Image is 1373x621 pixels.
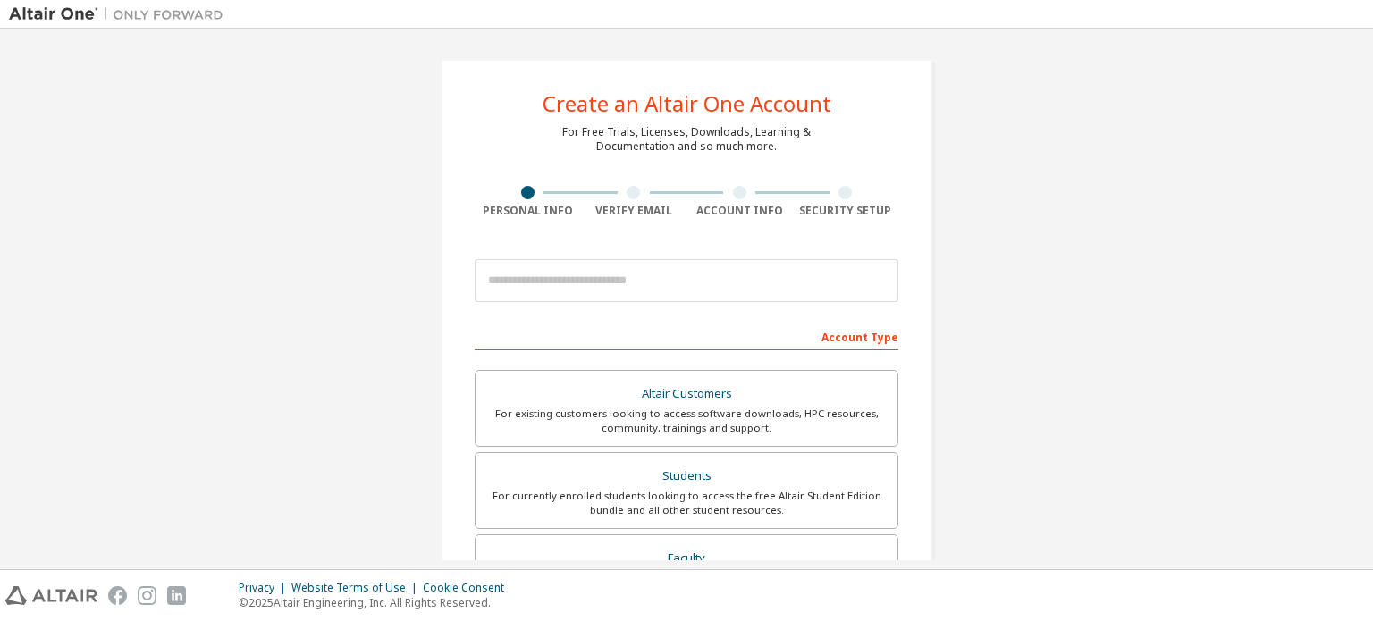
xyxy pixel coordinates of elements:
img: facebook.svg [108,586,127,605]
img: linkedin.svg [167,586,186,605]
img: Altair One [9,5,232,23]
div: For currently enrolled students looking to access the free Altair Student Edition bundle and all ... [486,489,887,517]
div: Verify Email [581,204,687,218]
p: © 2025 Altair Engineering, Inc. All Rights Reserved. [239,595,515,610]
div: For Free Trials, Licenses, Downloads, Learning & Documentation and so much more. [562,125,811,154]
div: Personal Info [475,204,581,218]
img: altair_logo.svg [5,586,97,605]
div: Faculty [486,546,887,571]
img: instagram.svg [138,586,156,605]
div: Account Info [686,204,793,218]
div: For existing customers looking to access software downloads, HPC resources, community, trainings ... [486,407,887,435]
div: Privacy [239,581,291,595]
div: Create an Altair One Account [543,93,831,114]
div: Website Terms of Use [291,581,423,595]
div: Cookie Consent [423,581,515,595]
div: Account Type [475,322,898,350]
div: Students [486,464,887,489]
div: Altair Customers [486,382,887,407]
div: Security Setup [793,204,899,218]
